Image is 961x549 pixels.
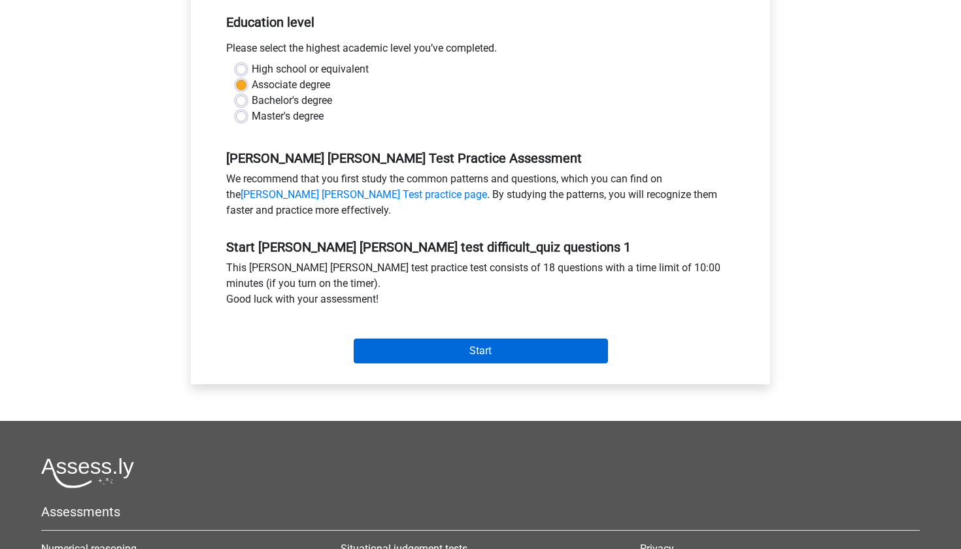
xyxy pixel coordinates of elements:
div: We recommend that you first study the common patterns and questions, which you can find on the . ... [216,171,745,224]
label: Associate degree [252,77,330,93]
input: Start [354,339,608,363]
div: Please select the highest academic level you’ve completed. [216,41,745,61]
label: High school or equivalent [252,61,369,77]
h5: [PERSON_NAME] [PERSON_NAME] Test Practice Assessment [226,150,735,166]
h5: Assessments [41,504,920,520]
a: [PERSON_NAME] [PERSON_NAME] Test practice page [241,188,487,201]
h5: Education level [226,9,735,35]
div: This [PERSON_NAME] [PERSON_NAME] test practice test consists of 18 questions with a time limit of... [216,260,745,312]
label: Bachelor's degree [252,93,332,108]
label: Master's degree [252,108,324,124]
h5: Start [PERSON_NAME] [PERSON_NAME] test difficult_quiz questions 1 [226,239,735,255]
img: Assessly logo [41,457,134,488]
